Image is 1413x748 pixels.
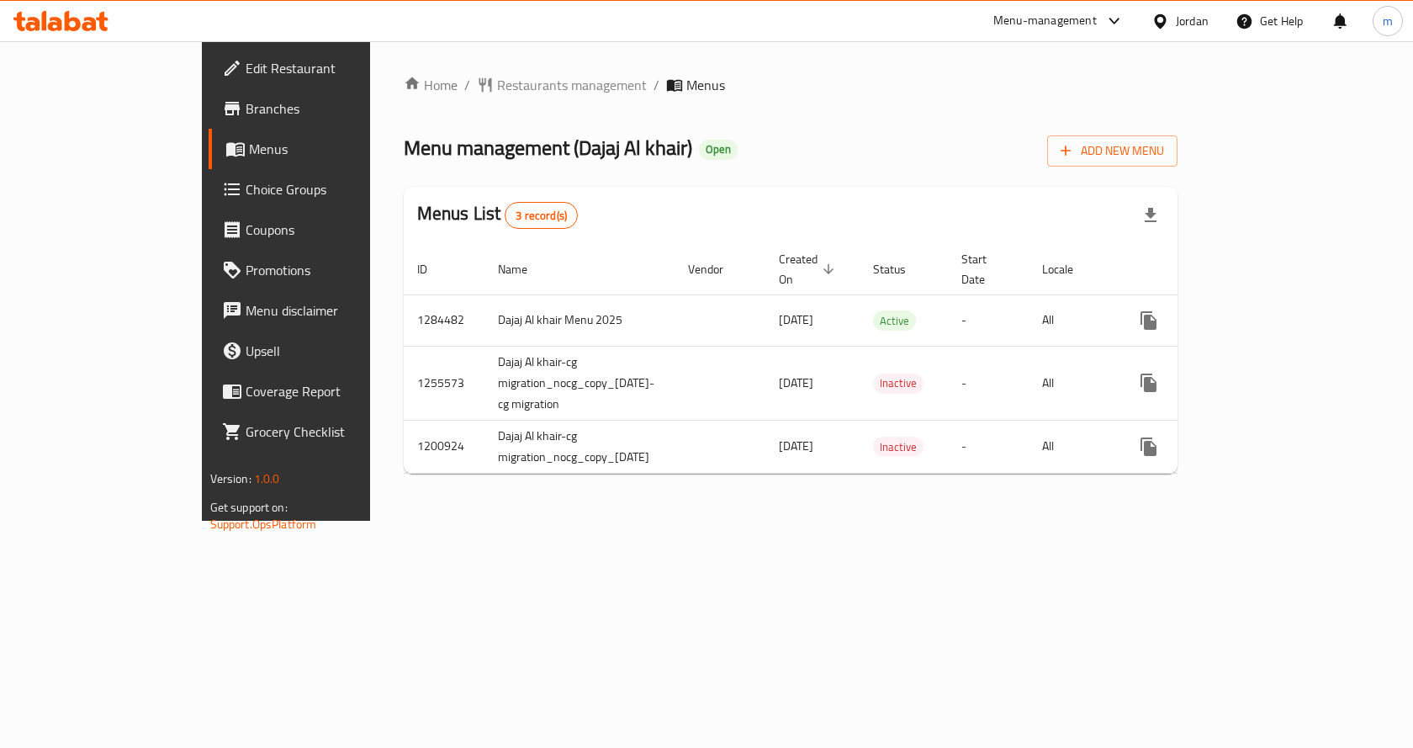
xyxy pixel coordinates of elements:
[1169,300,1209,341] button: Change Status
[779,372,813,394] span: [DATE]
[505,208,577,224] span: 3 record(s)
[464,75,470,95] li: /
[417,259,449,279] span: ID
[209,169,438,210] a: Choice Groups
[654,75,659,95] li: /
[948,346,1029,420] td: -
[209,210,438,250] a: Coupons
[779,435,813,457] span: [DATE]
[1383,12,1393,30] span: m
[209,88,438,129] a: Branches
[484,346,675,420] td: Dajaj Al khair-cg migration_nocg_copy_[DATE]-cg migration
[404,294,484,346] td: 1284482
[404,346,484,420] td: 1255573
[246,381,425,401] span: Coverage Report
[246,422,425,442] span: Grocery Checklist
[209,411,438,452] a: Grocery Checklist
[404,420,484,473] td: 1200924
[1176,12,1209,30] div: Jordan
[688,259,745,279] span: Vendor
[497,75,647,95] span: Restaurants management
[993,11,1097,31] div: Menu-management
[246,260,425,280] span: Promotions
[209,250,438,290] a: Promotions
[484,294,675,346] td: Dajaj Al khair Menu 2025
[477,75,647,95] a: Restaurants management
[1042,259,1095,279] span: Locale
[1029,294,1115,346] td: All
[1115,244,1304,295] th: Actions
[699,140,738,160] div: Open
[505,202,578,229] div: Total records count
[210,513,317,535] a: Support.OpsPlatform
[1169,363,1209,403] button: Change Status
[246,98,425,119] span: Branches
[1169,427,1209,467] button: Change Status
[1029,346,1115,420] td: All
[209,48,438,88] a: Edit Restaurant
[779,249,839,289] span: Created On
[417,201,578,229] h2: Menus List
[686,75,725,95] span: Menus
[873,374,923,394] div: Inactive
[210,468,251,490] span: Version:
[948,420,1029,473] td: -
[210,496,288,518] span: Get support on:
[1129,427,1169,467] button: more
[498,259,549,279] span: Name
[404,244,1304,474] table: enhanced table
[209,290,438,331] a: Menu disclaimer
[873,437,923,457] div: Inactive
[404,129,692,167] span: Menu management ( Dajaj Al khair )
[209,371,438,411] a: Coverage Report
[779,309,813,331] span: [DATE]
[246,220,425,240] span: Coupons
[254,468,280,490] span: 1.0.0
[873,374,923,393] span: Inactive
[246,58,425,78] span: Edit Restaurant
[1047,135,1177,167] button: Add New Menu
[209,129,438,169] a: Menus
[246,341,425,361] span: Upsell
[873,259,928,279] span: Status
[404,75,1178,95] nav: breadcrumb
[961,249,1008,289] span: Start Date
[1029,420,1115,473] td: All
[1130,195,1171,236] div: Export file
[1061,141,1164,162] span: Add New Menu
[246,179,425,199] span: Choice Groups
[249,139,425,159] span: Menus
[873,438,923,457] span: Inactive
[209,331,438,371] a: Upsell
[1129,363,1169,403] button: more
[873,311,916,331] span: Active
[484,420,675,473] td: Dajaj Al khair-cg migration_nocg_copy_[DATE]
[948,294,1029,346] td: -
[873,310,916,331] div: Active
[246,300,425,321] span: Menu disclaimer
[1129,300,1169,341] button: more
[699,142,738,156] span: Open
